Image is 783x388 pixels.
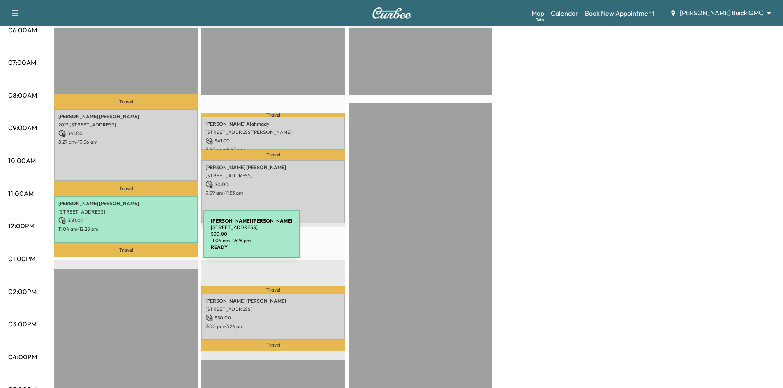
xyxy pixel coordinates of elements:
[8,319,37,329] p: 03:00PM
[531,8,544,18] a: MapBeta
[206,298,341,304] p: [PERSON_NAME] [PERSON_NAME]
[58,209,194,215] p: [STREET_ADDRESS]
[8,352,37,362] p: 04:00PM
[551,8,578,18] a: Calendar
[206,137,341,145] p: $ 41.00
[8,188,34,198] p: 11:00AM
[206,306,341,312] p: [STREET_ADDRESS]
[58,226,194,232] p: 11:04 am - 12:28 pm
[58,130,194,137] p: $ 41.00
[54,243,198,257] p: Travel
[8,156,36,165] p: 10:00AM
[206,146,341,153] p: 8:40 am - 9:40 am
[206,121,341,127] p: [PERSON_NAME] Alahmady
[58,122,194,128] p: 2017 [STREET_ADDRESS]
[206,172,341,179] p: [STREET_ADDRESS]
[201,113,345,117] p: Travel
[58,217,194,224] p: $ 30.00
[206,190,341,196] p: 9:59 am - 11:53 am
[8,123,37,133] p: 09:00AM
[58,113,194,120] p: [PERSON_NAME] [PERSON_NAME]
[372,7,411,19] img: Curbee Logo
[206,129,341,135] p: [STREET_ADDRESS][PERSON_NAME]
[201,286,345,293] p: Travel
[58,200,194,207] p: [PERSON_NAME] [PERSON_NAME]
[8,254,35,264] p: 01:00PM
[8,90,37,100] p: 08:00AM
[536,17,544,23] div: Beta
[206,314,341,321] p: $ 30.00
[54,94,198,109] p: Travel
[8,221,35,231] p: 12:00PM
[585,8,654,18] a: Book New Appointment
[8,25,37,35] p: 06:00AM
[206,323,341,330] p: 2:00 pm - 3:24 pm
[8,57,36,67] p: 07:00AM
[206,164,341,171] p: [PERSON_NAME] [PERSON_NAME]
[201,150,345,161] p: Travel
[201,340,345,351] p: Travel
[54,181,198,196] p: Travel
[680,8,763,18] span: [PERSON_NAME] Buick GMC
[58,139,194,145] p: 8:27 am - 10:36 am
[206,181,341,188] p: $ 0.00
[8,287,37,296] p: 02:00PM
